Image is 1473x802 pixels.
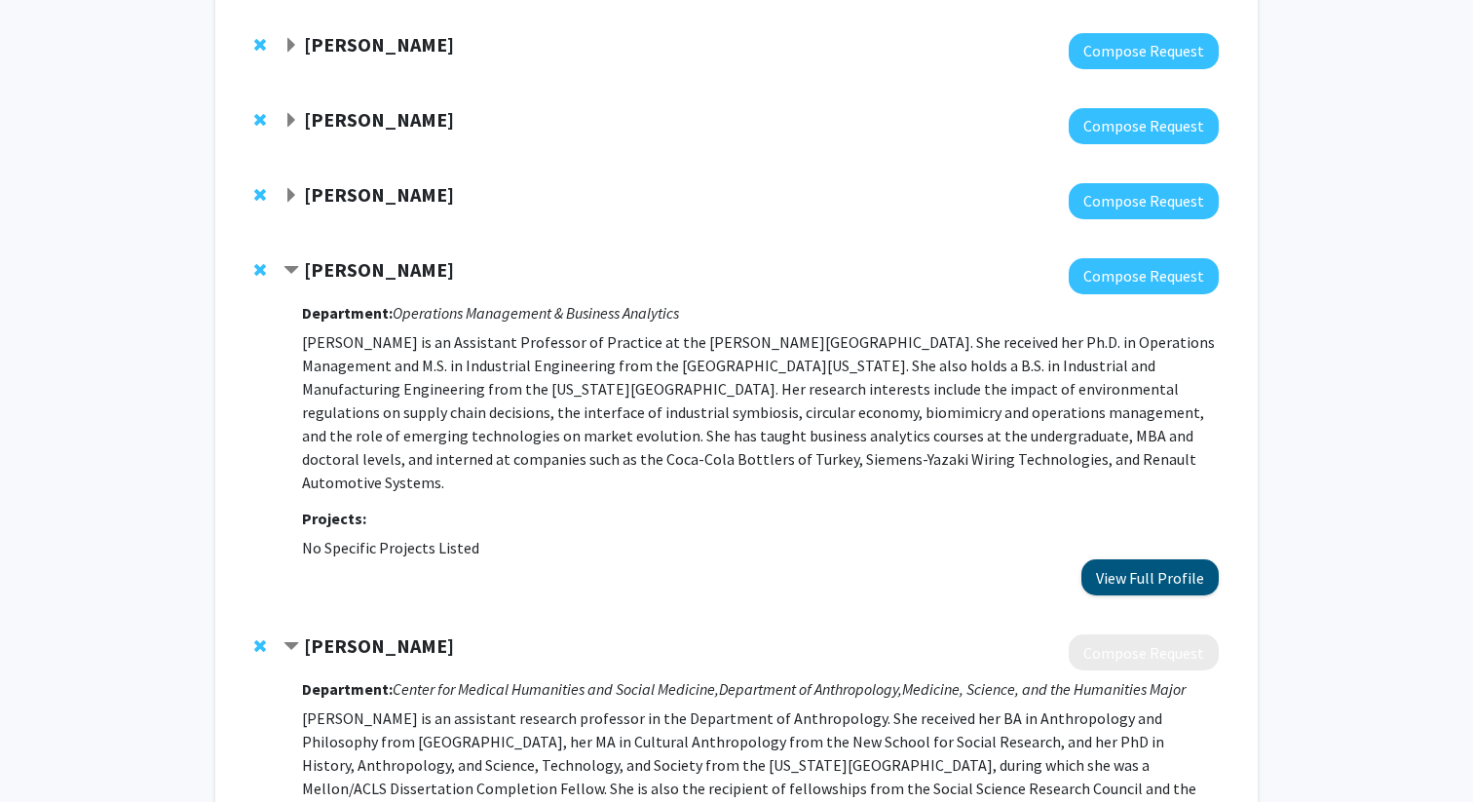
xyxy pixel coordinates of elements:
[393,303,679,323] i: Operations Management & Business Analytics
[283,188,299,204] span: Expand Sanjay Jain Bookmark
[1069,634,1219,670] button: Compose Request to Nicole Labruto
[254,638,266,654] span: Remove Nicole Labruto from bookmarks
[254,262,266,278] span: Remove Nazli Turken from bookmarks
[1069,183,1219,219] button: Compose Request to Sanjay Jain
[283,113,299,129] span: Expand Jeffrey Tornheim Bookmark
[393,679,719,699] i: Center for Medical Humanities and Social Medicine,
[1081,559,1219,595] button: View Full Profile
[304,107,454,132] strong: [PERSON_NAME]
[283,263,299,279] span: Contract Nazli Turken Bookmark
[304,257,454,282] strong: [PERSON_NAME]
[302,330,1219,494] p: [PERSON_NAME] is an Assistant Professor of Practice at the [PERSON_NAME][GEOGRAPHIC_DATA]. She re...
[304,633,454,658] strong: [PERSON_NAME]
[302,679,393,699] strong: Department:
[1069,108,1219,144] button: Compose Request to Jeffrey Tornheim
[283,38,299,54] span: Expand Kyu Han Bookmark
[283,639,299,655] span: Contract Nicole Labruto Bookmark
[254,187,266,203] span: Remove Sanjay Jain from bookmarks
[302,303,393,323] strong: Department:
[254,37,266,53] span: Remove Kyu Han from bookmarks
[302,538,479,557] span: No Specific Projects Listed
[719,679,902,699] i: Department of Anthropology,
[304,32,454,57] strong: [PERSON_NAME]
[1069,258,1219,294] button: Compose Request to Nazli Turken
[1069,33,1219,69] button: Compose Request to Kyu Han
[15,714,83,787] iframe: Chat
[302,509,366,528] strong: Projects:
[304,182,454,207] strong: [PERSON_NAME]
[902,679,1186,699] i: Medicine, Science, and the Humanities Major
[254,112,266,128] span: Remove Jeffrey Tornheim from bookmarks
